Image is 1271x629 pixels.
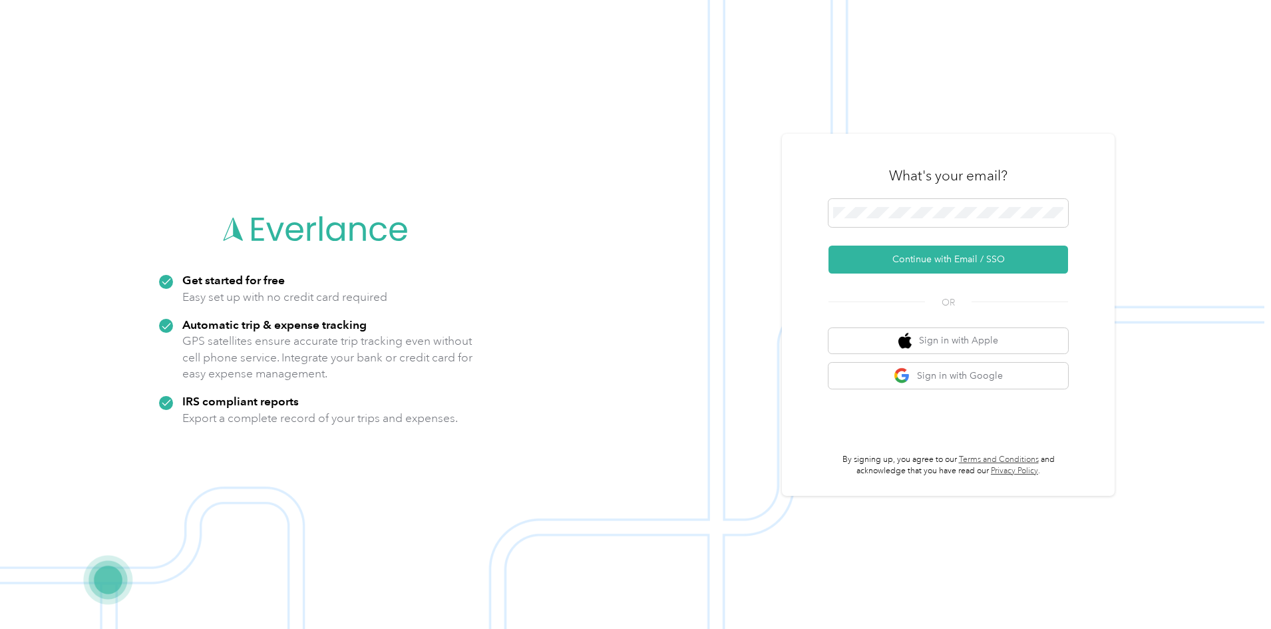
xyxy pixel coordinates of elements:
[898,333,912,349] img: apple logo
[959,455,1039,465] a: Terms and Conditions
[182,410,458,427] p: Export a complete record of your trips and expenses.
[889,166,1007,185] h3: What's your email?
[182,289,387,306] p: Easy set up with no credit card required
[828,246,1068,274] button: Continue with Email / SSO
[828,328,1068,354] button: apple logoSign in with Apple
[182,394,299,408] strong: IRS compliant reports
[828,363,1068,389] button: google logoSign in with Google
[1196,554,1271,629] iframe: Everlance-gr Chat Button Frame
[828,454,1068,477] p: By signing up, you agree to our and acknowledge that you have read our .
[182,317,367,331] strong: Automatic trip & expense tracking
[894,367,910,384] img: google logo
[925,296,972,310] span: OR
[991,466,1038,476] a: Privacy Policy
[182,273,285,287] strong: Get started for free
[182,333,473,382] p: GPS satellites ensure accurate trip tracking even without cell phone service. Integrate your bank...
